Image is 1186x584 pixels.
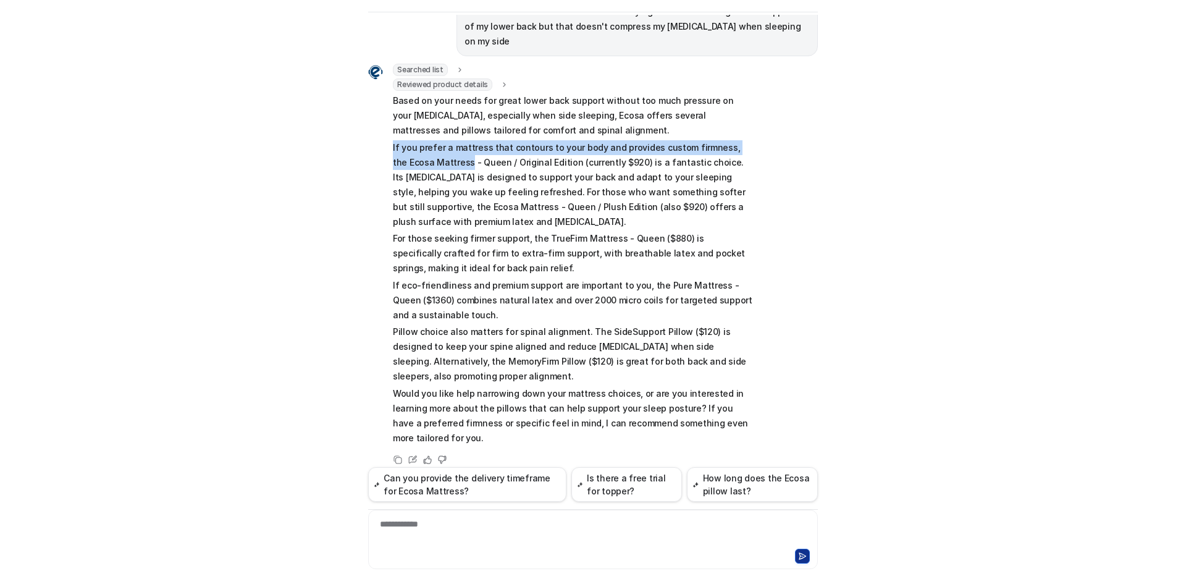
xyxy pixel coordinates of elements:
[393,78,492,91] span: Reviewed product details
[393,324,754,384] p: Pillow choice also matters for spinal alignment. The SideSupport Pillow ($120) is designed to kee...
[368,65,383,80] img: Widget
[393,93,754,138] p: Based on your needs for great lower back support without too much pressure on your [MEDICAL_DATA]...
[393,386,754,446] p: Would you like help narrowing down your mattress choices, or are you interested in learning more ...
[393,278,754,323] p: If eco-friendliness and premium support are important to you, the Pure Mattress - Queen ($1360) c...
[393,231,754,276] p: For those seeking firmer support, the TrueFirm Mattress - Queen ($880) is specifically crafted fo...
[393,140,754,229] p: If you prefer a mattress that contours to your body and provides custom firmness, the Ecosa Mattr...
[368,467,566,502] button: Can you provide the delivery timeframe for Ecosa Mattress?
[687,467,818,502] button: How long does the Ecosa pillow last?
[465,4,810,49] p: I deal with back issues and have been trying to find something that is supportive of my lower bac...
[571,467,682,502] button: Is there a free trial for topper?
[393,64,448,76] span: Searched list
